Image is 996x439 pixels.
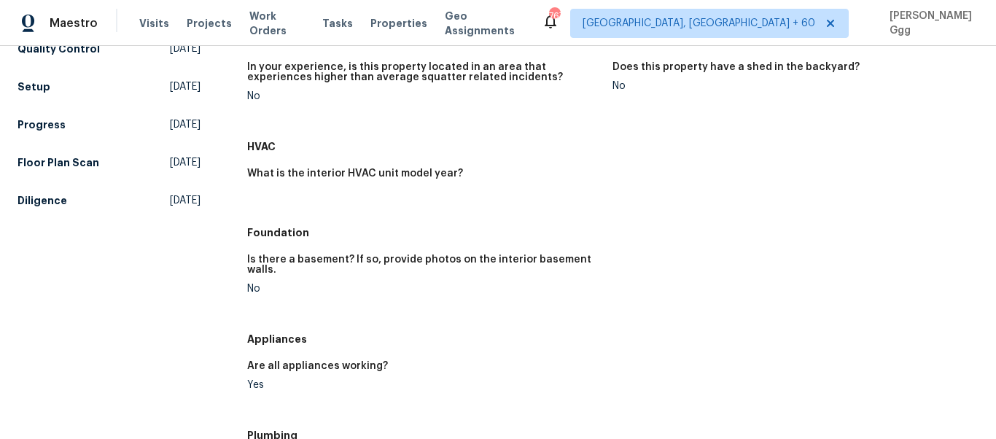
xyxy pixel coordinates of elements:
span: Tasks [322,18,353,28]
div: No [612,81,967,91]
a: Quality Control[DATE] [17,36,201,62]
h5: HVAC [247,139,979,154]
a: Progress[DATE] [17,112,201,138]
span: Visits [139,16,169,31]
div: No [247,284,602,294]
span: Projects [187,16,232,31]
h5: Foundation [247,225,979,240]
span: [DATE] [170,117,201,132]
div: No [247,91,602,101]
h5: Diligence [17,193,67,208]
a: Floor Plan Scan[DATE] [17,149,201,176]
span: [DATE] [170,155,201,170]
span: Properties [370,16,427,31]
span: [DATE] [170,42,201,56]
span: [DATE] [170,193,201,208]
h5: Floor Plan Scan [17,155,99,170]
span: [DATE] [170,79,201,94]
a: Diligence[DATE] [17,187,201,214]
span: [GEOGRAPHIC_DATA], [GEOGRAPHIC_DATA] + 60 [583,16,815,31]
h5: Progress [17,117,66,132]
h5: Setup [17,79,50,94]
div: Yes [247,380,602,390]
a: Setup[DATE] [17,74,201,100]
h5: Quality Control [17,42,100,56]
span: [PERSON_NAME] Ggg [884,9,974,38]
span: Geo Assignments [445,9,524,38]
span: Work Orders [249,9,305,38]
div: 767 [549,9,559,23]
h5: In your experience, is this property located in an area that experiences higher than average squa... [247,62,602,82]
h5: What is the interior HVAC unit model year? [247,168,463,179]
h5: Appliances [247,332,979,346]
h5: Are all appliances working? [247,361,388,371]
h5: Does this property have a shed in the backyard? [612,62,860,72]
span: Maestro [50,16,98,31]
h5: Is there a basement? If so, provide photos on the interior basement walls. [247,255,602,275]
